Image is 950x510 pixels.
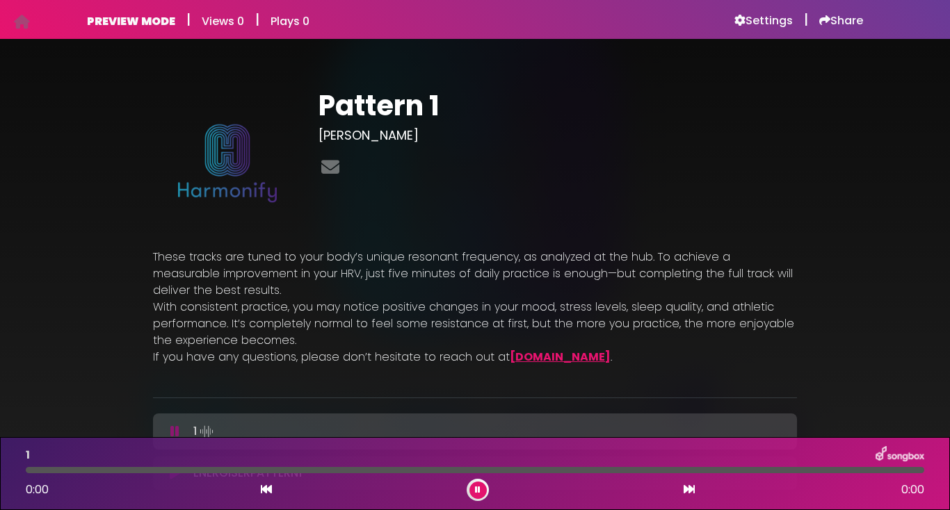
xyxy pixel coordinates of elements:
[26,482,49,497] span: 0:00
[876,446,924,464] img: songbox-logo-white.png
[153,89,302,238] img: MQ10vF6yRqS8Wla6Vsvm
[153,249,797,299] p: These tracks are tuned to your body’s unique resonant frequency, as analyzed at the hub. To achie...
[193,422,216,441] p: 1
[271,15,309,28] h6: Plays 0
[510,349,611,365] a: [DOMAIN_NAME]
[26,447,30,463] p: 1
[197,422,216,441] img: waveform4.gif
[901,482,924,498] span: 0:00
[319,128,798,143] h3: [PERSON_NAME]
[202,15,244,28] h6: Views 0
[319,89,798,122] h1: Pattern 1
[153,299,797,349] p: With consistent practice, you may notice positive changes in your mood, stress levels, sleep qual...
[734,14,793,28] a: Settings
[153,349,797,365] p: If you have any questions, please don’t hesitate to reach out at .
[87,15,175,28] h6: PREVIEW MODE
[255,11,259,28] h5: |
[819,14,863,28] a: Share
[804,11,808,28] h5: |
[186,11,191,28] h5: |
